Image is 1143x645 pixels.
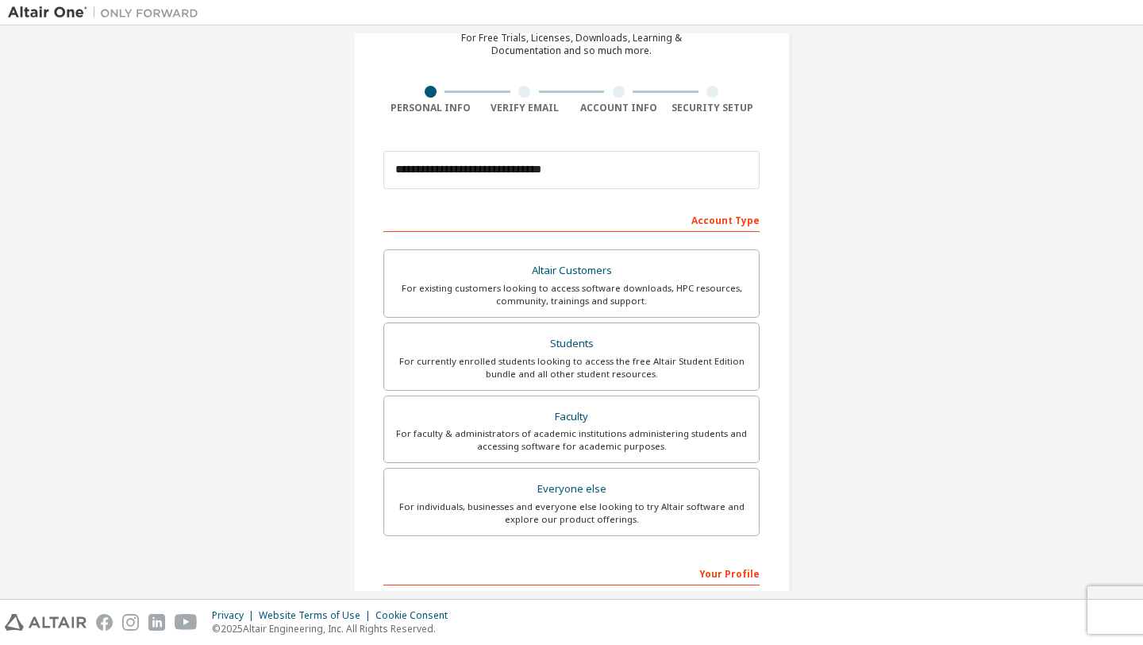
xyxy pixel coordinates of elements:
div: Verify Email [478,102,572,114]
img: facebook.svg [96,614,113,631]
img: instagram.svg [122,614,139,631]
div: Your Profile [383,560,760,585]
div: Altair Customers [394,260,749,282]
div: For existing customers looking to access software downloads, HPC resources, community, trainings ... [394,282,749,307]
div: Everyone else [394,478,749,500]
div: Cookie Consent [375,609,457,622]
img: Altair One [8,5,206,21]
img: youtube.svg [175,614,198,631]
div: Privacy [212,609,259,622]
div: Faculty [394,406,749,428]
div: Students [394,333,749,355]
div: Security Setup [666,102,760,114]
div: For individuals, businesses and everyone else looking to try Altair software and explore our prod... [394,500,749,526]
div: Account Info [571,102,666,114]
img: linkedin.svg [148,614,165,631]
p: © 2025 Altair Engineering, Inc. All Rights Reserved. [212,622,457,635]
div: Personal Info [383,102,478,114]
div: Website Terms of Use [259,609,375,622]
div: Account Type [383,207,760,232]
img: altair_logo.svg [5,614,87,631]
div: For currently enrolled students looking to access the free Altair Student Edition bundle and all ... [394,355,749,380]
div: For Free Trials, Licenses, Downloads, Learning & Documentation and so much more. [461,32,682,57]
div: For faculty & administrators of academic institutions administering students and accessing softwa... [394,427,749,453]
